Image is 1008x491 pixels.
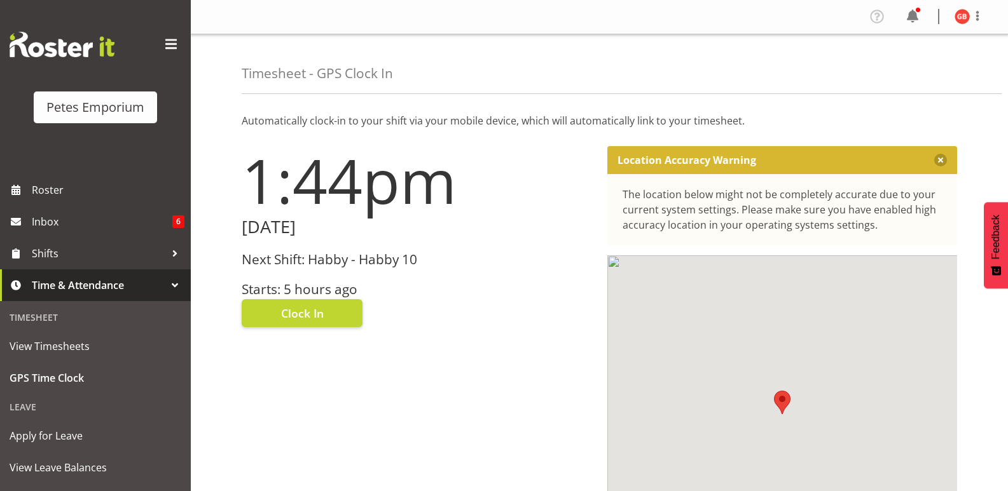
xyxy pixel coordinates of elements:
[242,217,592,237] h2: [DATE]
[10,337,181,356] span: View Timesheets
[281,305,324,321] span: Clock In
[32,212,172,231] span: Inbox
[934,154,947,166] button: Close message
[242,299,362,327] button: Clock In
[618,154,756,166] p: Location Accuracy Warning
[3,452,188,483] a: View Leave Balances
[990,215,1002,259] span: Feedback
[10,368,181,387] span: GPS Time Clock
[3,304,188,330] div: Timesheet
[32,276,165,295] span: Time & Attendance
[32,180,184,199] span: Roster
[242,66,393,81] h4: Timesheet - GPS Clock In
[3,362,188,394] a: GPS Time Clock
[32,244,165,263] span: Shifts
[10,426,181,445] span: Apply for Leave
[242,252,592,267] h3: Next Shift: Habby - Habby 10
[3,330,188,362] a: View Timesheets
[3,420,188,452] a: Apply for Leave
[984,202,1008,288] button: Feedback - Show survey
[10,32,114,57] img: Rosterit website logo
[172,215,184,228] span: 6
[242,282,592,297] h3: Starts: 5 hours ago
[955,9,970,24] img: gillian-byford11184.jpg
[623,187,942,232] div: The location below might not be completely accurate due to your current system settings. Please m...
[242,113,957,128] p: Automatically clock-in to your shift via your mobile device, which will automatically link to you...
[10,458,181,477] span: View Leave Balances
[46,98,144,117] div: Petes Emporium
[3,394,188,420] div: Leave
[242,146,592,215] h1: 1:44pm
